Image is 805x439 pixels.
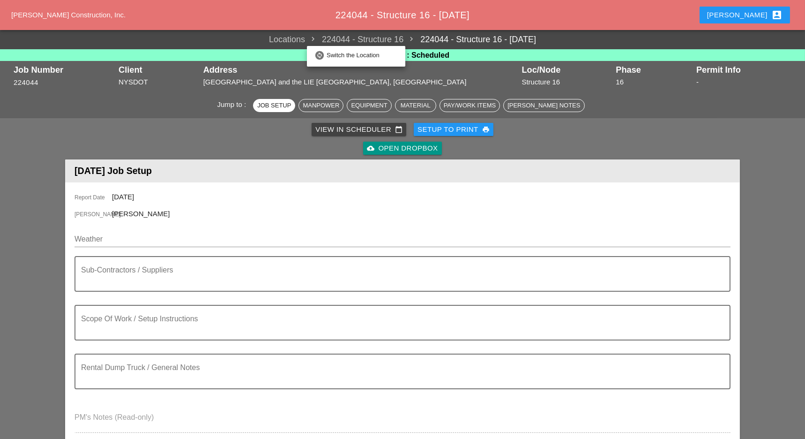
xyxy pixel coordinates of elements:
[81,366,716,388] textarea: Rental Dump Truck / General Notes
[75,193,112,202] span: Report Date
[217,100,250,108] span: Jump to :
[314,50,325,61] i: change_circle
[75,232,717,247] input: Weather
[482,126,490,133] i: print
[81,317,716,340] textarea: Scope Of Work / Setup Instructions
[399,101,432,110] div: Material
[771,9,783,21] i: account_box
[522,65,611,75] div: Loc/Node
[395,126,402,133] i: calendar_today
[303,101,339,110] div: Manpower
[440,99,500,112] button: Pay/Work Items
[395,99,436,112] button: Material
[707,9,783,21] div: [PERSON_NAME]
[327,50,398,61] div: Switch the Location
[14,65,114,75] div: Job Number
[65,159,740,182] header: [DATE] Job Setup
[112,210,170,218] span: [PERSON_NAME]
[315,124,402,135] div: View in Scheduler
[305,33,403,46] span: 224044 - Structure 16
[522,77,611,88] div: Structure 16
[81,268,716,291] textarea: Sub-Contractors / Suppliers
[363,142,441,155] a: Open Dropbox
[119,65,199,75] div: Client
[112,193,134,201] span: [DATE]
[298,99,343,112] button: Manpower
[696,77,791,88] div: -
[414,123,493,136] button: Setup to Print
[444,101,496,110] div: Pay/Work Items
[696,65,791,75] div: Permit Info
[203,65,517,75] div: Address
[616,77,692,88] div: 16
[14,77,38,88] button: 224044
[119,77,199,88] div: NYSDOT
[616,65,692,75] div: Phase
[403,33,536,46] a: 224044 - Structure 16 - [DATE]
[351,101,387,110] div: Equipment
[507,101,580,110] div: [PERSON_NAME] Notes
[203,77,517,88] div: [GEOGRAPHIC_DATA] and the LIE [GEOGRAPHIC_DATA], [GEOGRAPHIC_DATA]
[367,143,438,154] div: Open Dropbox
[367,144,374,152] i: cloud_upload
[417,124,490,135] div: Setup to Print
[11,11,126,19] a: [PERSON_NAME] Construction, Inc.
[312,123,406,136] a: View in Scheduler
[253,99,295,112] button: Job Setup
[335,10,470,20] span: 224044 - Structure 16 - [DATE]
[75,210,112,219] span: [PERSON_NAME]
[269,33,305,46] a: Locations
[75,410,730,432] textarea: PM's Notes (Read-only)
[700,7,790,23] button: [PERSON_NAME]
[257,101,291,110] div: Job Setup
[347,99,391,112] button: Equipment
[503,99,584,112] button: [PERSON_NAME] Notes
